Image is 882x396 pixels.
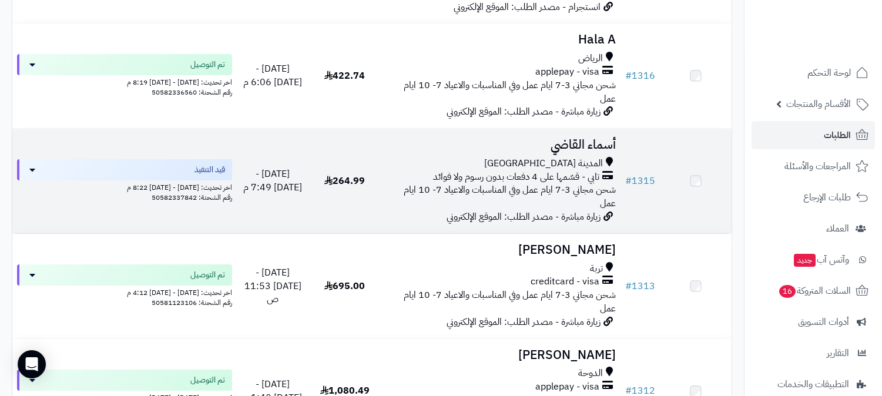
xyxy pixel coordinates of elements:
span: تربة [590,262,603,276]
span: قيد التنفيذ [194,164,225,176]
span: أدوات التسويق [798,314,849,330]
h3: Hala A [385,33,616,46]
span: 16 [779,285,796,298]
span: 422.74 [324,69,365,83]
div: Open Intercom Messenger [18,350,46,378]
span: شحن مجاني 3-7 ايام عمل وفي المناسبات والاعياد 7- 10 ايام عمل [404,78,616,106]
a: الطلبات [752,121,875,149]
h3: [PERSON_NAME] [385,348,616,362]
div: اخر تحديث: [DATE] - [DATE] 4:12 م [17,286,232,298]
span: 264.99 [324,174,365,188]
a: السلات المتروكة16 [752,277,875,305]
img: logo-2.png [802,32,871,56]
a: التقارير [752,339,875,367]
span: زيارة مباشرة - مصدر الطلب: الموقع الإلكتروني [447,210,601,224]
span: المدينة [GEOGRAPHIC_DATA] [484,157,603,170]
span: شحن مجاني 3-7 ايام عمل وفي المناسبات والاعياد 7- 10 ايام عمل [404,288,616,316]
span: رقم الشحنة: 50582336560 [152,87,232,98]
div: اخر تحديث: [DATE] - [DATE] 8:22 م [17,180,232,193]
span: التطبيقات والخدمات [777,376,849,392]
span: لوحة التحكم [807,65,851,81]
span: 695.00 [324,279,365,293]
span: # [625,69,632,83]
span: تم التوصيل [190,374,225,386]
span: التقارير [827,345,849,361]
a: وآتس آبجديد [752,246,875,274]
span: الأقسام والمنتجات [786,96,851,112]
a: طلبات الإرجاع [752,183,875,212]
span: الطلبات [824,127,851,143]
span: تم التوصيل [190,59,225,71]
span: رقم الشحنة: 50582337842 [152,192,232,203]
span: شحن مجاني 3-7 ايام عمل وفي المناسبات والاعياد 7- 10 ايام عمل [404,183,616,210]
a: #1315 [625,174,655,188]
a: #1313 [625,279,655,293]
a: المراجعات والأسئلة [752,152,875,180]
span: السلات المتروكة [778,283,851,299]
h3: أسماء القاضي [385,138,616,152]
span: الرياض [578,52,603,65]
span: زيارة مباشرة - مصدر الطلب: الموقع الإلكتروني [447,315,601,329]
a: لوحة التحكم [752,59,875,87]
span: creditcard - visa [531,275,599,288]
span: المراجعات والأسئلة [784,158,851,174]
div: اخر تحديث: [DATE] - [DATE] 8:19 م [17,75,232,88]
a: أدوات التسويق [752,308,875,336]
span: وآتس آب [793,251,849,268]
a: #1316 [625,69,655,83]
span: تم التوصيل [190,269,225,281]
span: [DATE] - [DATE] 11:53 ص [244,266,301,307]
span: العملاء [826,220,849,237]
span: رقم الشحنة: 50581123106 [152,297,232,308]
span: تابي - قسّمها على 4 دفعات بدون رسوم ولا فوائد [433,170,599,184]
span: طلبات الإرجاع [803,189,851,206]
span: [DATE] - [DATE] 7:49 م [243,167,302,194]
span: الدوحة [578,367,603,380]
span: زيارة مباشرة - مصدر الطلب: الموقع الإلكتروني [447,105,601,119]
span: # [625,174,632,188]
span: # [625,279,632,293]
a: العملاء [752,214,875,243]
span: جديد [794,254,816,267]
h3: [PERSON_NAME] [385,243,616,257]
span: applepay - visa [535,380,599,394]
span: applepay - visa [535,65,599,79]
span: [DATE] - [DATE] 6:06 م [243,62,302,89]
